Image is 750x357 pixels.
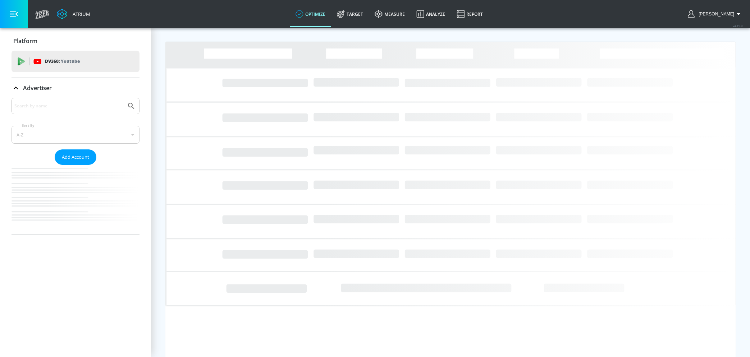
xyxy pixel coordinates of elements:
[12,51,140,72] div: DV360: Youtube
[12,165,140,235] nav: list of Advertiser
[70,11,90,17] div: Atrium
[57,9,90,19] a: Atrium
[411,1,451,27] a: Analyze
[696,11,734,17] span: login as: veronica.hernandez@zefr.com
[733,24,743,28] span: v 4.19.0
[369,1,411,27] a: measure
[12,98,140,235] div: Advertiser
[688,10,743,18] button: [PERSON_NAME]
[14,101,123,111] input: Search by name
[61,57,80,65] p: Youtube
[290,1,331,27] a: optimize
[331,1,369,27] a: Target
[45,57,80,65] p: DV360:
[12,126,140,144] div: A-Z
[23,84,52,92] p: Advertiser
[62,153,89,161] span: Add Account
[12,78,140,98] div: Advertiser
[451,1,489,27] a: Report
[13,37,37,45] p: Platform
[20,123,36,128] label: Sort By
[12,31,140,51] div: Platform
[55,149,96,165] button: Add Account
